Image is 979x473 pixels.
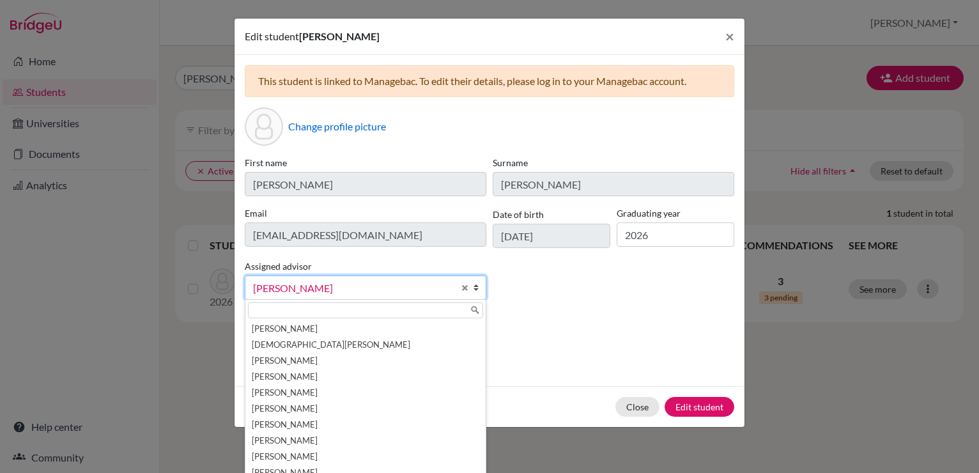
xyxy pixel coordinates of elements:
[253,280,454,297] span: [PERSON_NAME]
[248,337,483,353] li: [DEMOGRAPHIC_DATA][PERSON_NAME]
[248,417,483,433] li: [PERSON_NAME]
[248,369,483,385] li: [PERSON_NAME]
[493,208,544,221] label: Date of birth
[299,30,380,42] span: [PERSON_NAME]
[245,320,734,336] p: Parents
[725,27,734,45] span: ×
[665,397,734,417] button: Edit student
[493,224,610,248] input: dd/mm/yyyy
[248,449,483,465] li: [PERSON_NAME]
[615,397,659,417] button: Close
[248,385,483,401] li: [PERSON_NAME]
[617,206,734,220] label: Graduating year
[245,30,299,42] span: Edit student
[248,401,483,417] li: [PERSON_NAME]
[245,206,486,220] label: Email
[245,107,283,146] div: Profile picture
[248,321,483,337] li: [PERSON_NAME]
[248,433,483,449] li: [PERSON_NAME]
[248,353,483,369] li: [PERSON_NAME]
[493,156,734,169] label: Surname
[245,65,734,97] div: This student is linked to Managebac. To edit their details, please log in to your Managebac account.
[245,260,312,273] label: Assigned advisor
[715,19,744,54] button: Close
[245,156,486,169] label: First name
